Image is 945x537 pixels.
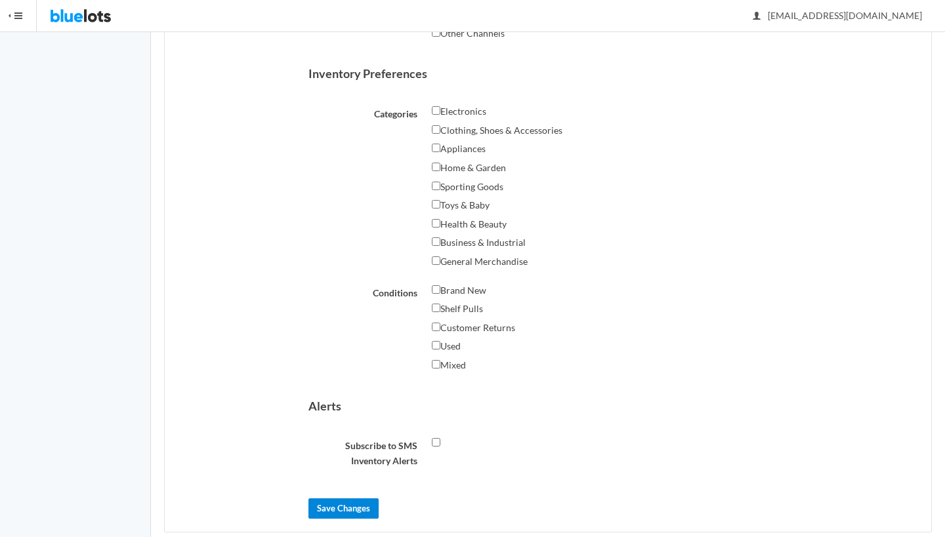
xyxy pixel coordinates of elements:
input: Customer Returns [432,323,440,331]
input: Sporting Goods [432,182,440,190]
label: Business & Industrial [432,235,526,250]
input: Other Channels [432,28,440,37]
input: Appliances [432,144,440,152]
input: Business & Industrial [432,237,440,246]
label: General Merchandise [432,254,528,269]
label: Mixed [432,357,466,373]
input: Toys & Baby [432,200,440,209]
h3: Alerts [308,399,787,413]
label: Used [432,338,461,354]
label: Shelf Pulls [432,301,483,317]
label: Clothing, Shoes & Accessories [432,123,562,138]
input: Health & Beauty [432,219,440,228]
label: Home & Garden [432,160,506,176]
input: Shelf Pulls [432,304,440,312]
input: Used [432,341,440,349]
label: Appliances [432,141,486,157]
label: Customer Returns [432,320,515,336]
label: Brand New [432,283,486,298]
label: Conditions [301,283,425,301]
label: Sporting Goods [432,179,503,195]
label: Toys & Baby [432,197,490,213]
ion-icon: person [750,10,763,23]
label: Subscribe to SMS Inventory Alerts [301,435,425,468]
h3: Inventory Preferences [308,67,787,81]
label: Electronics [432,104,486,119]
label: Categories [301,104,425,122]
input: Electronics [432,106,440,115]
input: Clothing, Shoes & Accessories [432,125,440,134]
span: [EMAIL_ADDRESS][DOMAIN_NAME] [753,10,922,21]
input: Brand New [432,285,440,294]
label: Other Channels [432,26,505,41]
input: Mixed [432,360,440,368]
input: Home & Garden [432,163,440,171]
input: Save Changes [308,498,379,519]
input: General Merchandise [432,256,440,265]
label: Health & Beauty [432,216,507,232]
